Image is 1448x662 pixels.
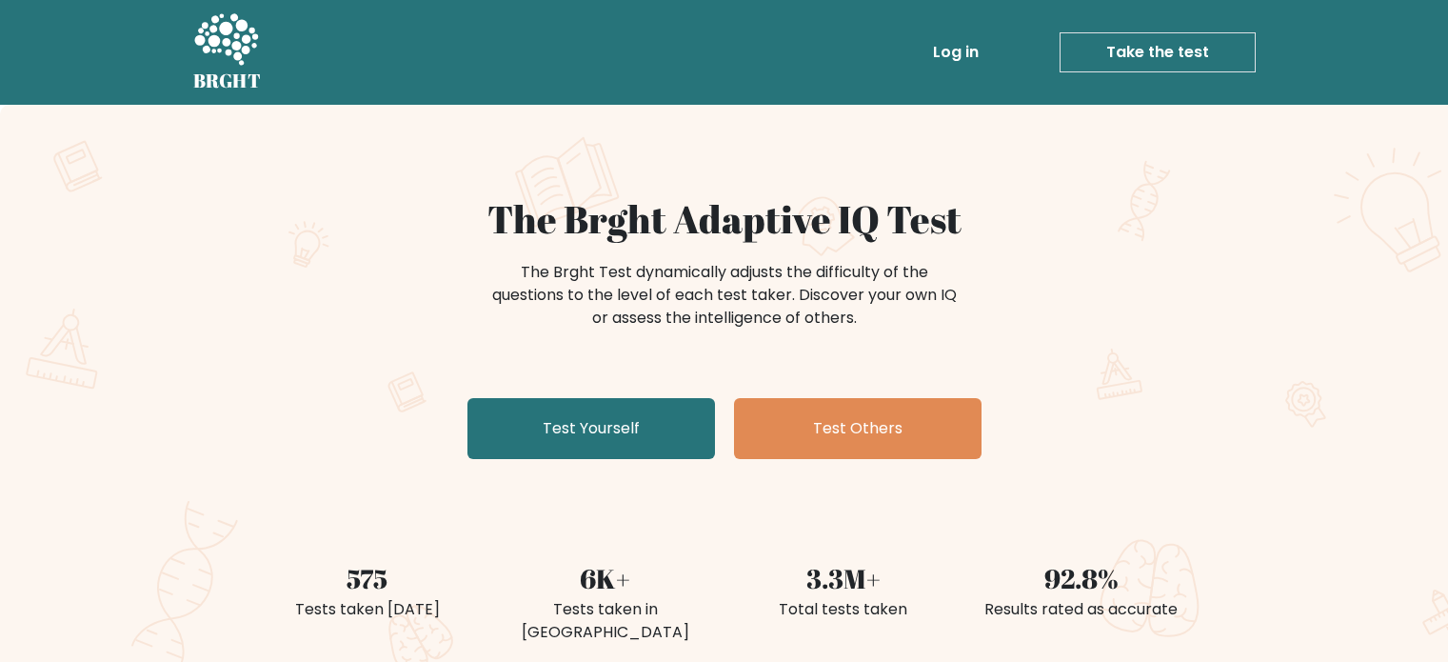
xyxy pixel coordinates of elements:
h5: BRGHT [193,70,262,92]
div: The Brght Test dynamically adjusts the difficulty of the questions to the level of each test take... [486,261,962,330]
a: BRGHT [193,8,262,97]
a: Test Yourself [467,398,715,459]
div: Tests taken in [GEOGRAPHIC_DATA] [498,598,713,644]
div: 6K+ [498,558,713,598]
div: Results rated as accurate [974,598,1189,621]
div: Tests taken [DATE] [260,598,475,621]
div: 92.8% [974,558,1189,598]
div: 575 [260,558,475,598]
a: Take the test [1060,32,1256,72]
a: Test Others [734,398,982,459]
div: Total tests taken [736,598,951,621]
a: Log in [925,33,986,71]
div: 3.3M+ [736,558,951,598]
h1: The Brght Adaptive IQ Test [260,196,1189,242]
